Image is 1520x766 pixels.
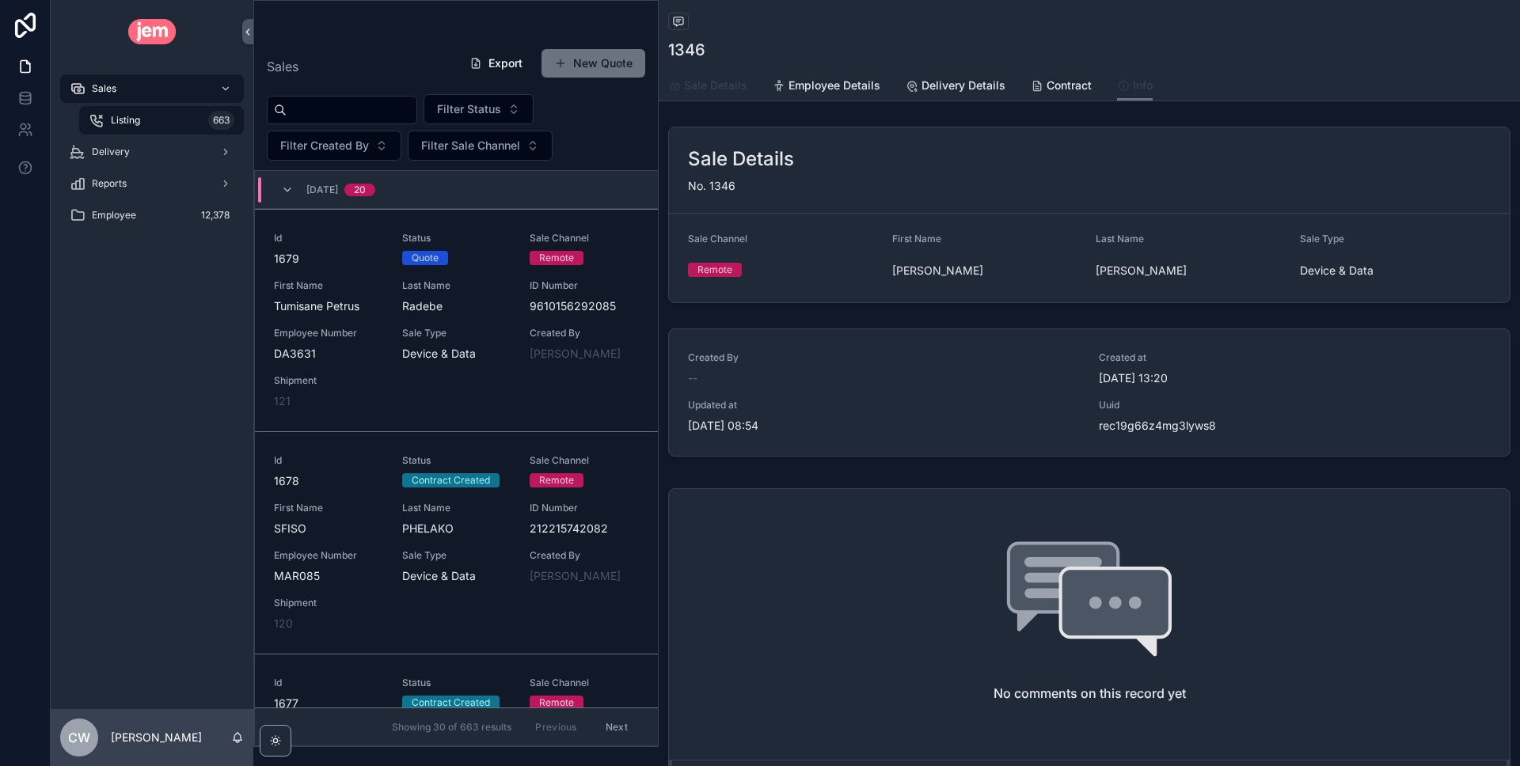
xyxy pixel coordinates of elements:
[668,39,705,61] h1: 1346
[274,327,383,339] span: Employee Number
[688,233,747,245] span: Sale Channel
[424,94,534,124] button: Select Button
[408,131,553,161] button: Select Button
[539,473,574,487] div: Remote
[1300,263,1491,279] span: Device & Data
[402,298,511,314] span: Radebe
[274,298,383,314] span: Tumisane Petrus
[437,101,501,117] span: Filter Status
[1300,233,1344,245] span: Sale Type
[530,502,639,514] span: ID Number
[274,346,383,362] span: DA3631
[530,346,621,362] span: [PERSON_NAME]
[412,473,490,487] div: Contract Created
[530,279,639,292] span: ID Number
[402,279,511,292] span: Last Name
[412,251,439,265] div: Quote
[530,677,639,689] span: Sale Channel
[267,131,401,161] button: Select Button
[906,71,1005,103] a: Delivery Details
[669,329,1510,456] a: Created By--Created at[DATE] 13:20Updated at[DATE] 08:54Uuidrec19g66z4mg3lyws8
[402,346,511,362] span: Device & Data
[1096,233,1144,245] span: Last Name
[668,71,747,103] a: Sale Details
[274,677,383,689] span: Id
[402,549,511,562] span: Sale Type
[539,251,574,265] div: Remote
[68,728,90,747] span: CW
[274,232,383,245] span: Id
[274,521,383,537] span: SFISO
[111,730,202,745] p: [PERSON_NAME]
[208,111,234,130] div: 663
[530,568,621,584] a: [PERSON_NAME]
[530,454,639,467] span: Sale Channel
[402,327,511,339] span: Sale Type
[274,454,383,467] span: Id
[60,138,244,166] a: Delivery
[274,393,291,409] a: 121
[274,597,383,609] span: Shipment
[92,82,116,95] span: Sales
[79,106,244,135] a: Listing663
[111,114,140,127] span: Listing
[530,327,639,339] span: Created By
[541,49,645,78] button: New Quote
[354,184,366,196] div: 20
[1096,263,1287,279] span: [PERSON_NAME]
[688,351,1080,364] span: Created By
[412,696,490,710] div: Contract Created
[402,677,511,689] span: Status
[60,201,244,229] a: Employee12,378
[892,263,1084,279] span: [PERSON_NAME]
[1099,351,1491,364] span: Created at
[402,454,511,467] span: Status
[280,138,369,154] span: Filter Created By
[274,473,383,489] span: 1678
[402,568,511,584] span: Device & Data
[274,696,383,711] span: 1677
[274,616,293,631] span: 120
[274,374,383,387] span: Shipment
[921,78,1005,93] span: Delivery Details
[274,568,383,584] span: MAR085
[1117,71,1153,101] a: Info
[688,146,794,172] h2: Sale Details
[128,19,177,44] img: App logo
[402,232,511,245] span: Status
[1099,370,1491,386] span: [DATE] 13:20
[539,696,574,710] div: Remote
[92,177,127,190] span: Reports
[402,502,511,514] span: Last Name
[688,179,735,192] span: No. 1346
[595,715,639,739] button: Next
[274,549,383,562] span: Employee Number
[60,169,244,198] a: Reports
[688,418,1080,434] span: [DATE] 08:54
[306,184,338,196] span: [DATE]
[92,146,130,158] span: Delivery
[274,279,383,292] span: First Name
[530,232,639,245] span: Sale Channel
[697,263,732,277] div: Remote
[255,431,658,654] a: Id1678StatusContract CreatedSale ChannelRemoteFirst NameSFISOLast NamePHELAKOID Number21221574208...
[1031,71,1092,103] a: Contract
[92,209,136,222] span: Employee
[688,370,697,386] span: --
[267,57,298,76] span: Sales
[1099,418,1491,434] span: rec19g66z4mg3lyws8
[196,206,234,225] div: 12,378
[892,233,941,245] span: First Name
[457,49,535,78] button: Export
[51,63,253,250] div: scrollable content
[773,71,880,103] a: Employee Details
[274,502,383,514] span: First Name
[1047,78,1092,93] span: Contract
[688,399,1080,411] span: Updated at
[421,138,520,154] span: Filter Sale Channel
[60,74,244,103] a: Sales
[402,521,511,537] span: PHELAKO
[788,78,880,93] span: Employee Details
